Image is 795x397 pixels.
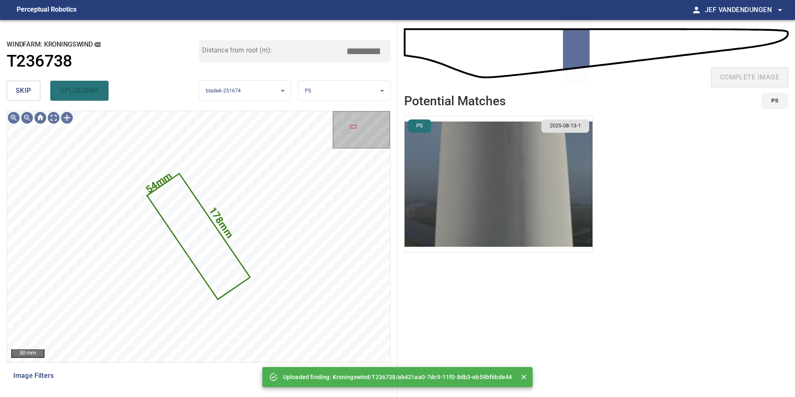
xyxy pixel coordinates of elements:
[206,88,241,94] span: bladeA-251674
[691,5,701,15] span: person
[13,371,374,381] span: Image Filters
[518,372,529,382] button: Close
[7,40,199,49] h2: windfarm: Kroningswind
[7,52,199,71] a: T236738
[701,2,785,18] button: Jef Vandendungen
[705,4,785,16] span: Jef Vandendungen
[298,80,390,102] div: PS
[7,81,40,101] button: skip
[411,122,428,130] span: PS
[283,373,512,381] p: Uploaded finding:
[408,119,431,133] button: PS
[7,52,72,71] h1: T236738
[771,96,778,106] span: PS
[761,93,788,109] button: PS
[404,94,506,108] h2: Potential Matches
[545,122,586,130] span: 2025-08-13-1
[199,80,291,102] div: bladeA-251674
[60,111,74,124] img: Toggle selection
[7,111,20,124] img: Zoom in
[93,40,102,49] button: copy message details
[405,116,593,252] img: Kroningswind/T236738/2025-08-13-1/2025-08-13-2/inspectionData/image71wp77.jpg
[202,47,272,54] label: Distance from root (m):
[20,111,34,124] img: Zoom out
[207,205,236,241] text: 178mm
[47,111,60,124] img: Toggle full page
[756,93,788,109] div: id
[775,5,785,15] span: arrow_drop_down
[333,374,512,380] a: Kroningswind/T236738/ab421aa0-7dc9-11f0-8db3-eb59bf6bde44
[34,111,47,124] img: Go home
[144,170,175,196] text: 54mm
[305,88,311,94] span: PS
[16,85,31,97] span: skip
[7,366,390,386] div: Image Filters
[17,3,77,17] figcaption: Perceptual Robotics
